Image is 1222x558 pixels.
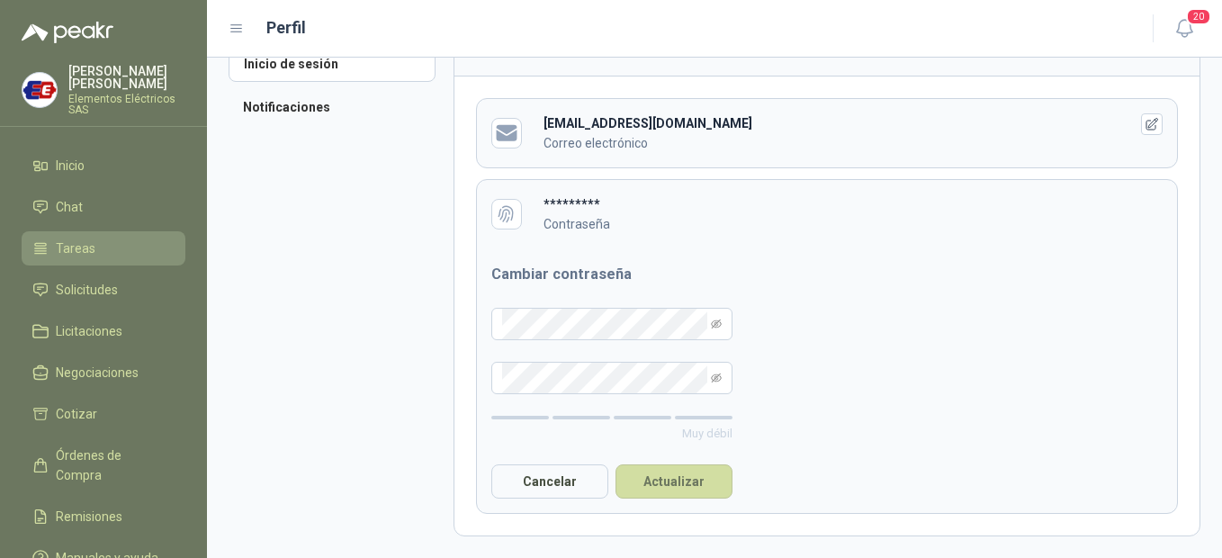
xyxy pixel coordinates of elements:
[615,464,732,499] button: Actualizar
[22,355,185,390] a: Negociaciones
[22,397,185,431] a: Cotizar
[22,314,185,348] a: Licitaciones
[56,404,97,424] span: Cotizar
[56,238,95,258] span: Tareas
[1186,8,1211,25] span: 20
[22,148,185,183] a: Inicio
[711,373,722,383] span: eye-invisible
[56,363,139,382] span: Negociaciones
[22,438,185,492] a: Órdenes de Compra
[56,197,83,217] span: Chat
[544,116,752,130] b: [EMAIL_ADDRESS][DOMAIN_NAME]
[1168,13,1200,45] button: 20
[56,445,168,485] span: Órdenes de Compra
[266,15,306,40] h1: Perfil
[491,263,732,286] h3: Cambiar contraseña
[68,65,185,90] p: [PERSON_NAME] [PERSON_NAME]
[22,22,113,43] img: Logo peakr
[56,156,85,175] span: Inicio
[711,319,722,329] span: eye-invisible
[68,94,185,115] p: Elementos Eléctricos SAS
[56,280,118,300] span: Solicitudes
[544,133,1100,153] p: Correo electrónico
[491,425,732,443] p: Muy débil
[229,89,436,125] a: Notificaciones
[22,190,185,224] a: Chat
[22,499,185,534] a: Remisiones
[22,73,57,107] img: Company Logo
[56,507,122,526] span: Remisiones
[22,231,185,265] a: Tareas
[229,46,436,82] a: Inicio de sesión
[22,273,185,307] a: Solicitudes
[56,321,122,341] span: Licitaciones
[544,214,1100,234] p: Contraseña
[491,464,608,499] button: Cancelar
